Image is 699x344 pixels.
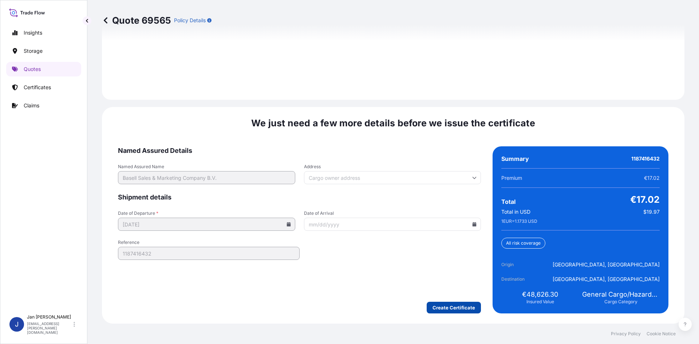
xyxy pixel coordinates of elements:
[647,331,676,337] a: Cookie Notice
[631,155,660,162] span: 1187416432
[501,238,545,249] div: All risk coverage
[102,15,171,26] p: Quote 69565
[304,210,481,216] span: Date of Arrival
[501,276,542,283] span: Destination
[501,155,529,162] span: Summary
[251,117,535,129] span: We just need a few more details before we issue the certificate
[644,174,660,182] span: €17.02
[604,299,637,305] span: Cargo Category
[118,240,300,245] span: Reference
[118,193,481,202] span: Shipment details
[15,321,19,328] span: J
[522,290,558,299] span: €48,626.30
[6,44,81,58] a: Storage
[304,164,481,170] span: Address
[582,290,660,299] span: General Cargo/Hazardous Material
[27,314,72,320] p: Jan [PERSON_NAME]
[118,210,295,216] span: Date of Departure
[24,29,42,36] p: Insights
[553,276,660,283] span: [GEOGRAPHIC_DATA], [GEOGRAPHIC_DATA]
[630,194,660,205] span: €17.02
[526,299,554,305] span: Insured Value
[501,261,542,268] span: Origin
[6,62,81,76] a: Quotes
[427,302,481,313] button: Create Certificate
[24,66,41,73] p: Quotes
[24,47,43,55] p: Storage
[501,218,537,224] span: 1 EUR = 1.1733 USD
[6,25,81,40] a: Insights
[6,98,81,113] a: Claims
[304,171,481,184] input: Cargo owner address
[643,208,660,216] span: $19.97
[433,304,475,311] p: Create Certificate
[27,321,72,335] p: [EMAIL_ADDRESS][PERSON_NAME][DOMAIN_NAME]
[553,261,660,268] span: [GEOGRAPHIC_DATA], [GEOGRAPHIC_DATA]
[174,17,206,24] p: Policy Details
[611,331,641,337] a: Privacy Policy
[118,164,295,170] span: Named Assured Name
[304,218,481,231] input: mm/dd/yyyy
[24,102,39,109] p: Claims
[501,174,522,182] span: Premium
[6,80,81,95] a: Certificates
[118,218,295,231] input: mm/dd/yyyy
[118,247,300,260] input: Your internal reference
[501,208,530,216] span: Total in USD
[24,84,51,91] p: Certificates
[118,146,481,155] span: Named Assured Details
[501,198,516,205] span: Total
